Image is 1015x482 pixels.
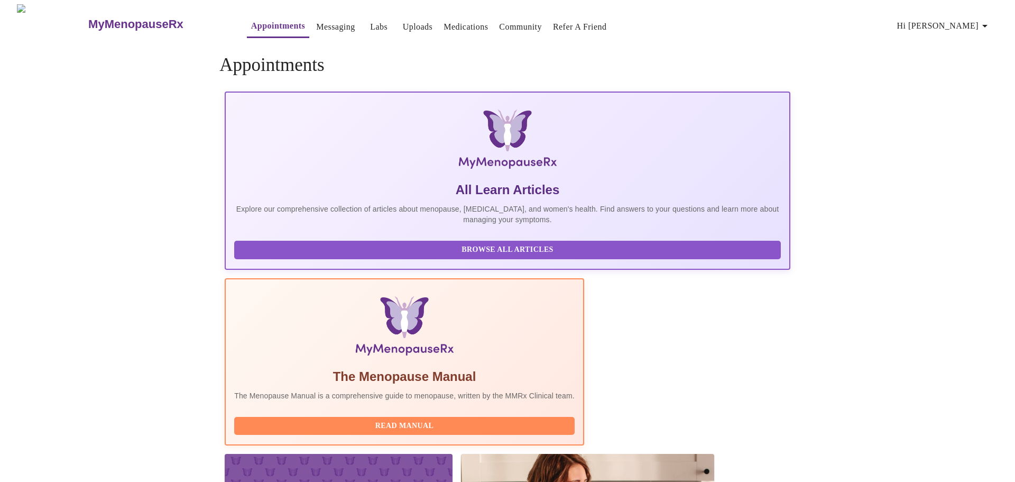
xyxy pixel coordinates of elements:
[499,20,542,34] a: Community
[444,20,488,34] a: Medications
[251,19,305,33] a: Appointments
[245,420,564,433] span: Read Manual
[288,296,520,360] img: Menopause Manual
[549,16,611,38] button: Refer a Friend
[234,241,781,259] button: Browse All Articles
[17,4,87,44] img: MyMenopauseRx Logo
[234,204,781,225] p: Explore our comprehensive collection of articles about menopause, [MEDICAL_DATA], and women's hea...
[312,16,359,38] button: Messaging
[88,17,183,31] h3: MyMenopauseRx
[362,16,396,38] button: Labs
[234,421,577,430] a: Read Manual
[219,54,796,76] h4: Appointments
[370,20,387,34] a: Labs
[319,110,696,173] img: MyMenopauseRx Logo
[247,15,309,38] button: Appointments
[234,417,575,435] button: Read Manual
[234,368,575,385] h5: The Menopause Manual
[439,16,492,38] button: Medications
[234,390,575,401] p: The Menopause Manual is a comprehensive guide to menopause, written by the MMRx Clinical team.
[403,20,433,34] a: Uploads
[87,6,226,43] a: MyMenopauseRx
[553,20,607,34] a: Refer a Friend
[399,16,437,38] button: Uploads
[316,20,355,34] a: Messaging
[495,16,546,38] button: Community
[234,244,783,253] a: Browse All Articles
[234,181,781,198] h5: All Learn Articles
[245,243,770,257] span: Browse All Articles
